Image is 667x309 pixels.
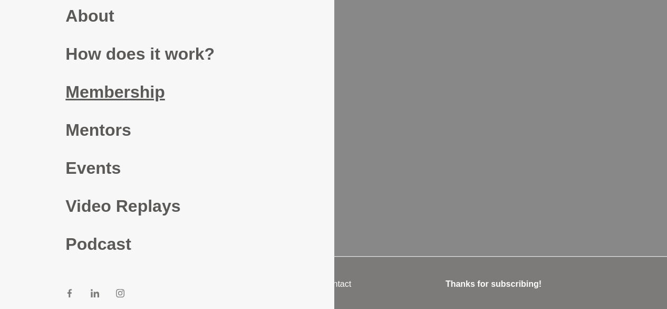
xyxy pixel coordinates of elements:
a: How does it work? [65,35,268,73]
a: Membership [65,73,268,111]
a: Video Replays [65,187,268,225]
a: Contact [318,278,355,291]
a: Podcast [65,225,268,263]
a: LinkedIn [91,288,99,301]
a: Events [65,149,268,187]
a: Facebook [65,288,74,301]
a: Mentors [65,111,268,149]
h4: Thanks for subscribing! [446,278,644,291]
a: Instagram [116,288,124,301]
